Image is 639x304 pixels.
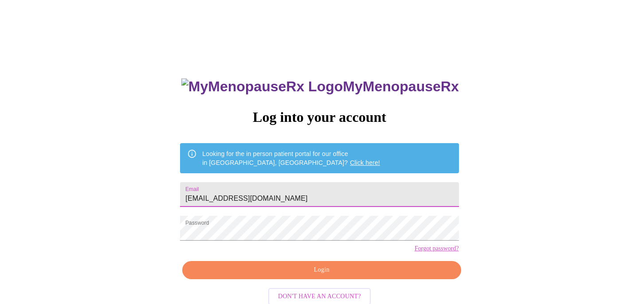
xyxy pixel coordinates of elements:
div: Looking for the in person patient portal for our office in [GEOGRAPHIC_DATA], [GEOGRAPHIC_DATA]? [202,146,380,171]
span: Don't have an account? [278,291,361,302]
img: MyMenopauseRx Logo [181,78,343,95]
h3: Log into your account [180,109,459,125]
a: Click here! [350,159,380,166]
button: Login [182,261,461,279]
a: Forgot password? [415,245,459,252]
a: Don't have an account? [266,292,373,300]
span: Login [192,265,451,276]
h3: MyMenopauseRx [181,78,459,95]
